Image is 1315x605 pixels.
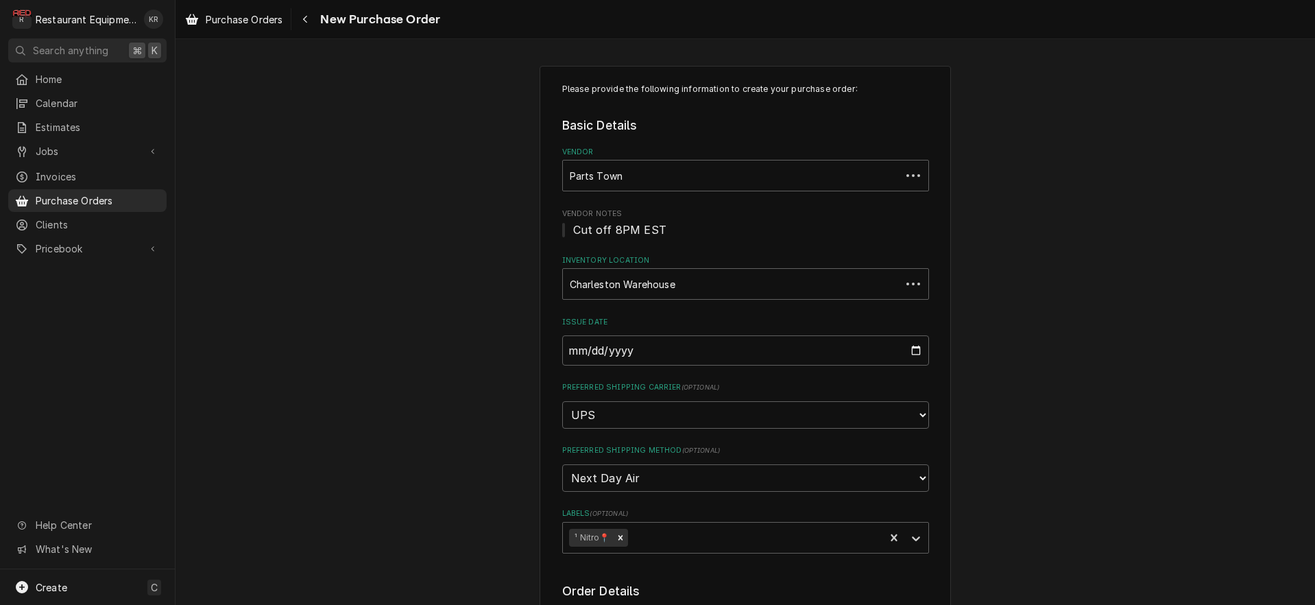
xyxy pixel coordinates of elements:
[562,508,929,553] div: Labels
[562,147,929,191] div: Vendor
[562,209,929,220] span: Vendor Notes
[8,514,167,536] a: Go to Help Center
[562,582,929,600] legend: Order Details
[36,582,67,593] span: Create
[180,8,288,31] a: Purchase Orders
[562,335,929,366] input: yyyy-mm-dd
[36,169,160,184] span: Invoices
[8,68,167,91] a: Home
[562,317,929,366] div: Issue Date
[36,144,139,158] span: Jobs
[562,147,929,158] label: Vendor
[681,383,720,391] span: ( optional )
[613,529,628,547] div: Remove ¹ Nitro📍
[562,209,929,238] div: Vendor Notes
[569,529,612,547] div: ¹ Nitro📍
[562,508,929,519] label: Labels
[8,92,167,115] a: Calendar
[562,83,929,95] p: Please provide the following information to create your purchase order:
[8,237,167,260] a: Go to Pricebook
[8,38,167,62] button: Search anything⌘K
[8,213,167,236] a: Clients
[152,43,158,58] span: K
[562,445,929,491] div: Preferred Shipping Method
[8,116,167,139] a: Estimates
[36,217,160,232] span: Clients
[33,43,108,58] span: Search anything
[36,193,160,208] span: Purchase Orders
[36,12,136,27] div: Restaurant Equipment Diagnostics
[8,189,167,212] a: Purchase Orders
[144,10,163,29] div: KR
[573,223,666,237] span: Cut off 8PM EST
[12,10,32,29] div: R
[144,10,163,29] div: Kelli Robinette's Avatar
[36,518,158,532] span: Help Center
[206,12,282,27] span: Purchase Orders
[294,8,316,30] button: Navigate back
[316,10,440,29] span: New Purchase Order
[562,117,929,134] legend: Basic Details
[132,43,142,58] span: ⌘
[562,255,929,266] label: Inventory Location
[590,510,628,517] span: ( optional )
[562,382,929,428] div: Preferred Shipping Carrier
[36,542,158,556] span: What's New
[562,317,929,328] label: Issue Date
[8,165,167,188] a: Invoices
[562,255,929,300] div: Inventory Location
[562,382,929,393] label: Preferred Shipping Carrier
[8,140,167,163] a: Go to Jobs
[151,580,158,595] span: C
[12,10,32,29] div: Restaurant Equipment Diagnostics's Avatar
[36,120,160,134] span: Estimates
[8,538,167,560] a: Go to What's New
[36,72,160,86] span: Home
[682,447,721,454] span: ( optional )
[562,222,929,238] span: Vendor Notes
[36,96,160,110] span: Calendar
[562,445,929,456] label: Preferred Shipping Method
[36,241,139,256] span: Pricebook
